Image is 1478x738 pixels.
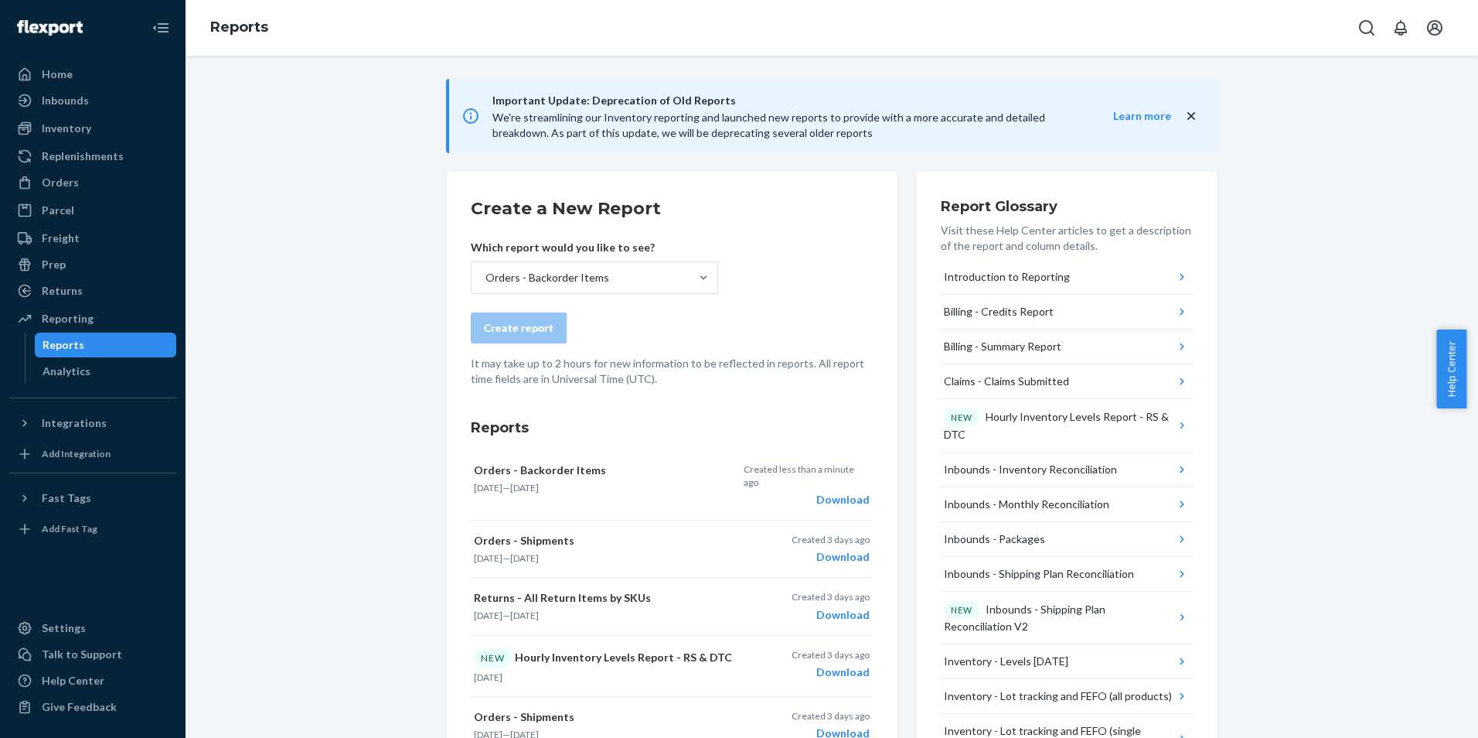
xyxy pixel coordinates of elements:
button: Talk to Support [9,642,176,667]
div: Settings [42,620,86,636]
p: Created 3 days ago [792,533,870,546]
p: Orders - Shipments [474,533,735,548]
div: Fast Tags [42,490,91,506]
p: Created less than a minute ago [744,463,870,489]
button: NEWInbounds - Shipping Plan Reconciliation V2 [941,592,1193,645]
div: Talk to Support [42,647,122,662]
div: Introduction to Reporting [944,269,1070,285]
p: — [474,481,734,494]
a: Analytics [35,359,177,384]
button: Inbounds - Inventory Reconciliation [941,453,1193,487]
button: Billing - Credits Report [941,295,1193,330]
div: Returns [42,283,83,299]
button: Claims - Claims Submitted [941,364,1193,399]
div: Orders [42,175,79,190]
button: Returns - All Return Items by SKUs[DATE]—[DATE]Created 3 days agoDownload [471,578,873,635]
iframe: Opens a widget where you can chat to one of our agents [1380,692,1463,730]
time: [DATE] [510,552,539,564]
div: Replenishments [42,149,124,164]
a: Settings [9,616,176,641]
button: Close Navigation [145,12,176,43]
div: Inbounds - Packages [944,531,1045,547]
p: NEW [951,412,972,424]
p: Created 3 days ago [792,590,870,603]
p: Orders - Shipments [474,709,735,725]
div: Download [792,665,870,680]
span: We're streamlining our Inventory reporting and launched new reports to provide with a more accura... [492,111,1045,139]
div: Download [792,549,870,565]
div: Give Feedback [42,699,117,715]
time: [DATE] [510,610,539,621]
div: Download [792,607,870,623]
div: Freight [42,231,80,246]
a: Inventory [9,116,176,141]
div: Orders - Backorder Items [485,270,609,285]
ol: breadcrumbs [198,5,281,50]
button: Billing - Summary Report [941,330,1193,364]
p: Visit these Help Center articles to get a description of the report and column details. [941,223,1193,254]
p: It may take up to 2 hours for new information to be reflected in reports. All report time fields ... [471,356,873,387]
time: [DATE] [474,552,502,564]
button: Create report [471,313,567,343]
button: NEWHourly Inventory Levels Report - RS & DTC[DATE]Created 3 days agoDownload [471,636,873,697]
button: NEWHourly Inventory Levels Report - RS & DTC [941,399,1193,453]
div: Inbounds - Shipping Plan Reconciliation V2 [944,601,1175,635]
p: Which report would you like to see? [471,240,718,255]
div: Inventory - Levels [DATE] [944,654,1068,669]
div: Integrations [42,415,107,431]
div: Home [42,67,73,82]
img: Flexport logo [17,20,83,36]
button: Learn more [1082,108,1171,124]
p: — [474,552,735,565]
a: Freight [9,226,176,251]
p: — [474,609,735,622]
div: NEW [474,648,512,668]
a: Add Integration [9,442,176,466]
button: Introduction to Reporting [941,260,1193,295]
span: Important Update: Deprecation of Old Reports [492,91,1082,110]
a: Help Center [9,668,176,693]
div: Prep [42,257,66,272]
time: [DATE] [474,482,502,494]
p: Hourly Inventory Levels Report - RS & DTC [474,648,735,668]
button: Open account menu [1419,12,1450,43]
div: Help Center [42,673,104,688]
a: Prep [9,252,176,277]
div: Billing - Summary Report [944,339,1061,354]
time: [DATE] [474,671,502,683]
a: Reports [210,19,268,36]
div: Inbounds - Monthly Reconciliation [944,497,1109,512]
button: Inventory - Levels [DATE] [941,644,1193,679]
button: Inbounds - Monthly Reconciliation [941,487,1193,522]
time: [DATE] [510,482,539,494]
div: Parcel [42,203,74,218]
div: Inbounds - Shipping Plan Reconciliation [944,566,1134,582]
button: Inbounds - Packages [941,522,1193,557]
button: Help Center [1436,330,1466,408]
div: Inbounds - Inventory Reconciliation [944,462,1117,477]
div: Reporting [42,311,94,326]
time: [DATE] [474,610,502,621]
button: Open Search Box [1351,12,1382,43]
div: Hourly Inventory Levels Report - RS & DTC [944,408,1175,442]
div: Download [744,492,870,507]
div: Inventory [42,121,91,136]
a: Inbounds [9,88,176,113]
button: close [1183,108,1199,125]
a: Replenishments [9,144,176,169]
div: Add Fast Tag [42,522,97,535]
p: Created 3 days ago [792,648,870,661]
button: Orders - Backorder Items[DATE]—[DATE]Created less than a minute agoDownload [471,450,873,521]
p: Orders - Backorder Items [474,463,734,478]
p: Created 3 days ago [792,709,870,723]
p: Returns - All Return Items by SKUs [474,590,735,606]
div: Billing - Credits Report [944,304,1054,319]
h2: Create a New Report [471,196,873,221]
button: Inventory - Lot tracking and FEFO (all products) [941,679,1193,714]
div: Add Integration [42,447,111,460]
button: Give Feedback [9,695,176,719]
a: Add Fast Tag [9,517,176,542]
a: Orders [9,170,176,195]
a: Reports [35,333,177,357]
